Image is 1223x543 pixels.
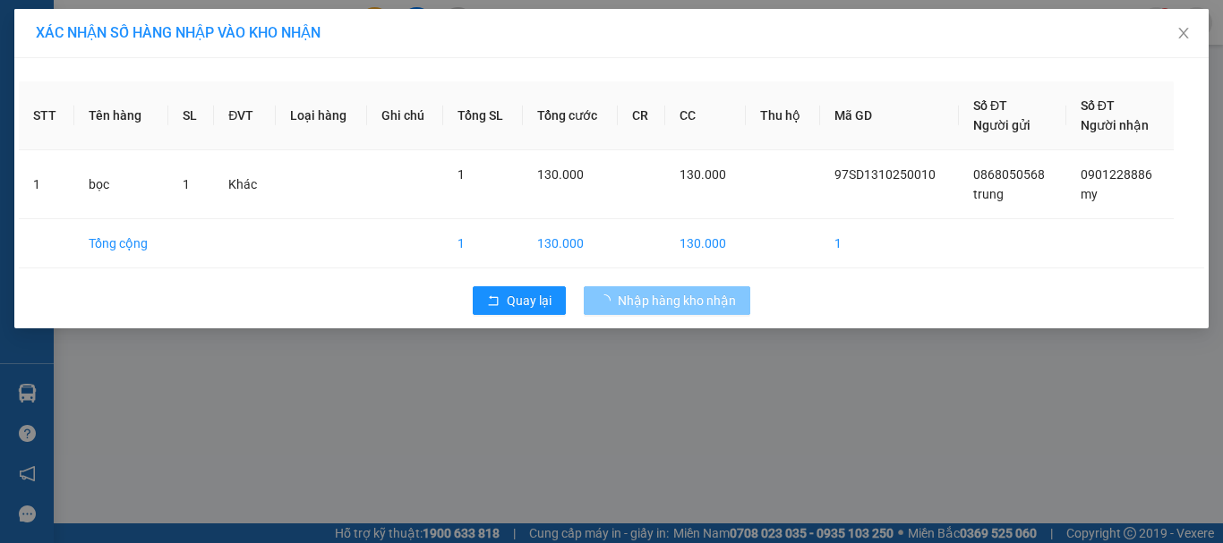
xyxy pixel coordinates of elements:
[618,81,666,150] th: CR
[973,98,1007,113] span: Số ĐT
[443,81,523,150] th: Tổng SL
[367,81,444,150] th: Ghi chú
[168,81,214,150] th: SL
[523,219,618,268] td: 130.000
[1176,26,1191,40] span: close
[36,24,321,41] span: XÁC NHẬN SỐ HÀNG NHẬP VÀO KHO NHẬN
[443,219,523,268] td: 1
[665,81,746,150] th: CC
[820,81,959,150] th: Mã GD
[834,167,936,182] span: 97SD1310250010
[973,167,1045,182] span: 0868050568
[1081,118,1149,132] span: Người nhận
[1159,9,1209,59] button: Close
[973,187,1004,201] span: trung
[820,219,959,268] td: 1
[473,286,566,315] button: rollbackQuay lại
[584,286,750,315] button: Nhập hàng kho nhận
[74,81,168,150] th: Tên hàng
[214,150,276,219] td: Khác
[665,219,746,268] td: 130.000
[1081,167,1152,182] span: 0901228886
[487,294,500,309] span: rollback
[973,118,1031,132] span: Người gửi
[618,291,736,310] span: Nhập hàng kho nhận
[74,219,168,268] td: Tổng cộng
[1081,187,1098,201] span: my
[1081,98,1115,113] span: Số ĐT
[19,150,74,219] td: 1
[507,291,552,310] span: Quay lại
[19,81,74,150] th: STT
[746,81,819,150] th: Thu hộ
[74,150,168,219] td: bọc
[458,167,465,182] span: 1
[537,167,584,182] span: 130.000
[680,167,726,182] span: 130.000
[523,81,618,150] th: Tổng cước
[183,177,190,191] span: 1
[276,81,367,150] th: Loại hàng
[598,294,618,307] span: loading
[214,81,276,150] th: ĐVT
